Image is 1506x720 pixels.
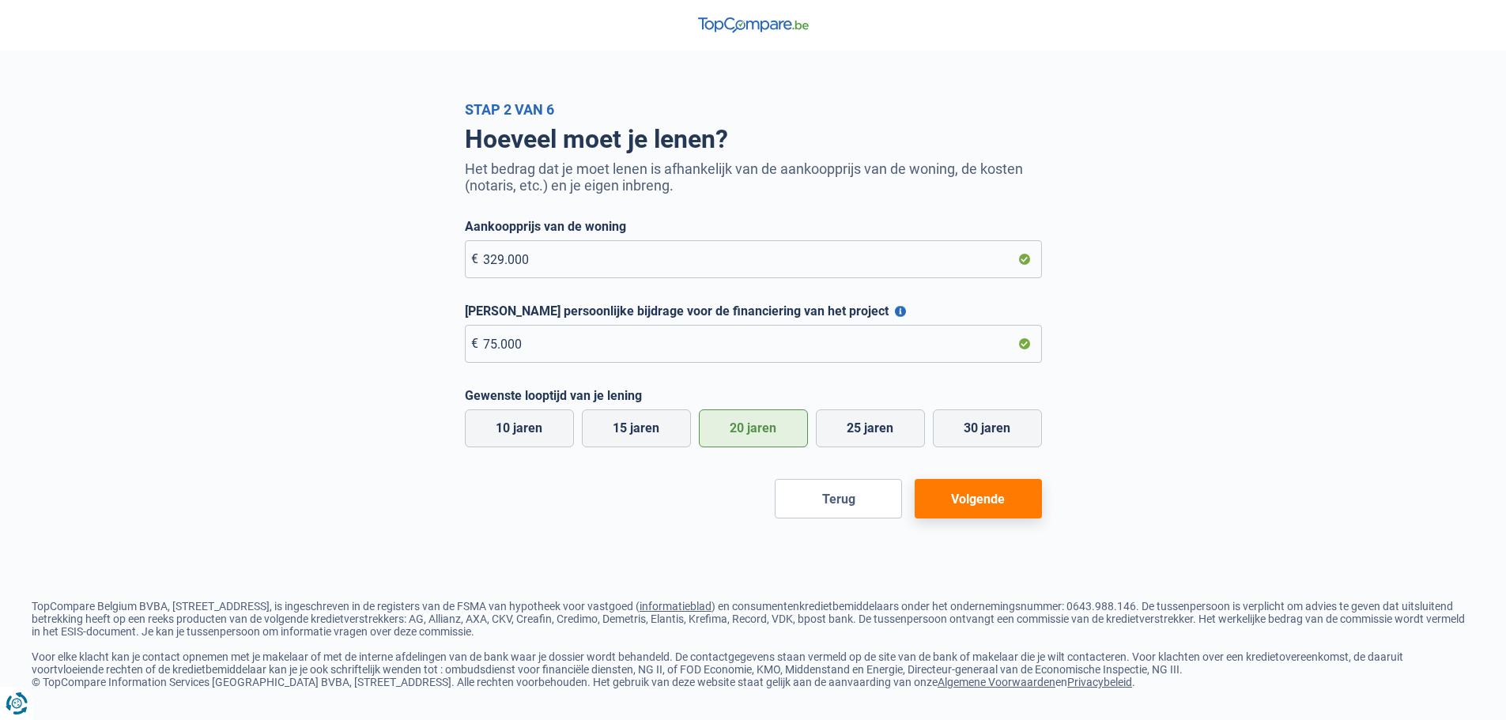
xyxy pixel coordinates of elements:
[640,600,711,613] a: informatieblad
[933,409,1042,447] label: 30 jaren
[938,676,1055,688] a: Algemene Voorwaarden
[471,251,478,266] span: €
[1067,676,1132,688] a: Privacybeleid
[471,336,478,351] span: €
[775,479,902,518] button: Terug
[465,388,1042,403] label: Gewenste looptijd van je lening
[465,124,1042,154] h1: Hoeveel moet je lenen?
[582,409,691,447] label: 15 jaren
[699,409,808,447] label: 20 jaren
[465,219,1042,234] label: Aankoopprijs van de woning
[465,101,1042,118] div: Stap 2 van 6
[465,160,1042,194] p: Het bedrag dat je moet lenen is afhankelijk van de aankoopprijs van de woning, de kosten (notaris...
[465,409,574,447] label: 10 jaren
[915,479,1042,518] button: Volgende
[816,409,925,447] label: 25 jaren
[698,17,809,33] img: TopCompare Logo
[465,303,1042,319] label: [PERSON_NAME] persoonlijke bijdrage voor de financiering van het project
[895,306,906,317] button: [PERSON_NAME] persoonlijke bijdrage voor de financiering van het project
